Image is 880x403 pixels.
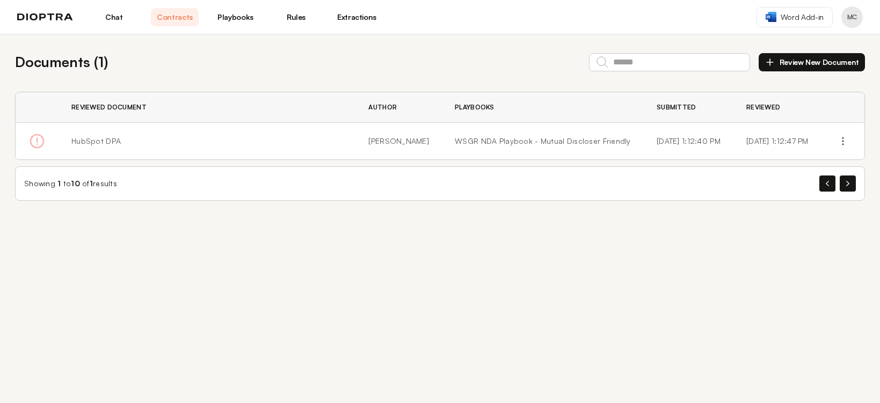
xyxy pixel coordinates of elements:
div: Showing to of results [24,178,117,189]
button: Profile menu [841,6,863,28]
th: Reviewed Document [59,92,355,123]
a: WSGR NDA Playbook - Mutual Discloser Friendly [455,136,631,146]
span: 10 [71,179,80,188]
th: Playbooks [442,92,644,123]
th: Author [355,92,442,123]
img: logo [17,13,73,21]
td: [DATE] 1:12:40 PM [644,123,733,160]
button: Review New Document [759,53,865,71]
span: 1 [90,179,93,188]
span: 1 [57,179,61,188]
span: HubSpot DPA [71,136,121,145]
button: Previous [819,175,835,192]
img: word [766,12,776,22]
a: Playbooks [212,8,259,26]
td: [PERSON_NAME] [355,123,442,160]
th: Submitted [644,92,733,123]
a: Extractions [333,8,381,26]
th: Reviewed [733,92,821,123]
button: Next [840,175,856,192]
a: Chat [90,8,138,26]
td: [DATE] 1:12:47 PM [733,123,821,160]
span: Word Add-in [781,12,824,23]
h2: Documents ( 1 ) [15,52,108,72]
a: Word Add-in [757,7,833,27]
a: Rules [272,8,320,26]
a: Contracts [151,8,199,26]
